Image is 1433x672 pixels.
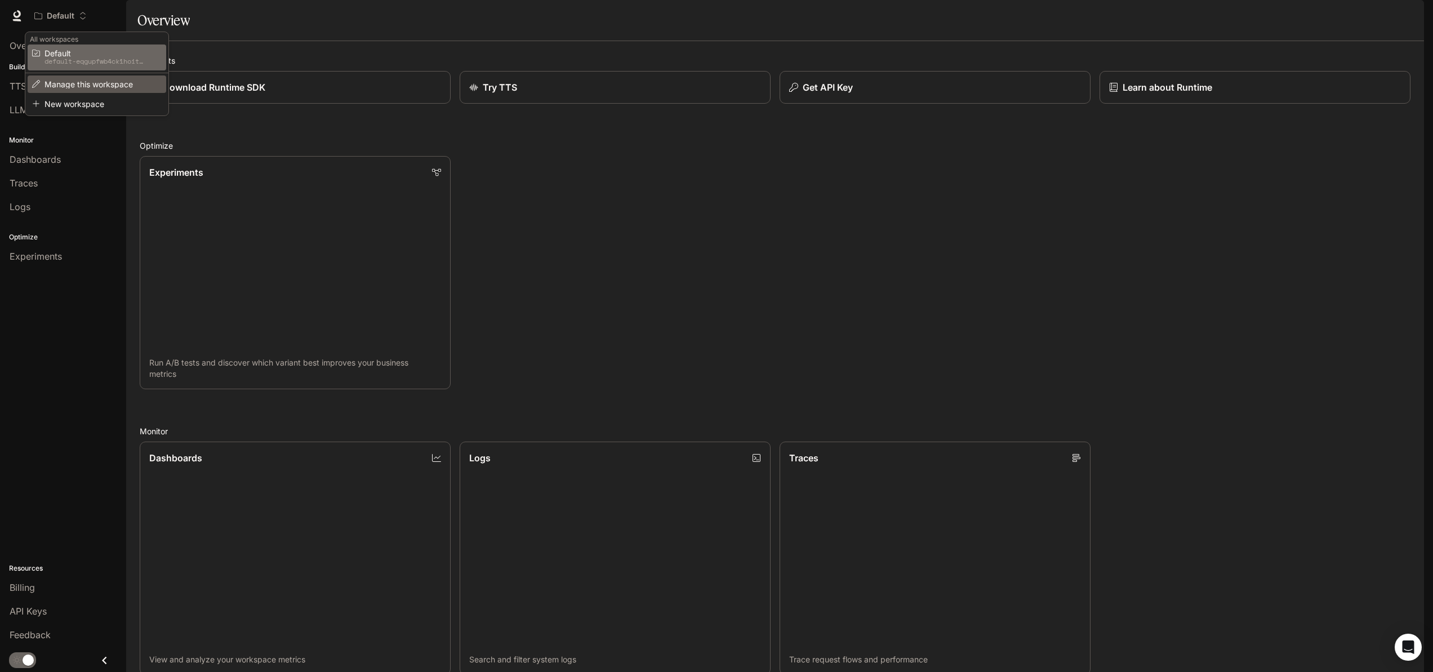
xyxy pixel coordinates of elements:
span: Manage this workspace [44,80,146,88]
span: New workspace [44,100,146,108]
li: New workspace [28,95,166,113]
span: Default [44,49,146,57]
p: default-eqgupfwb4ck1hoitzcwulq [44,57,146,65]
li: Edit workspace [28,75,166,93]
